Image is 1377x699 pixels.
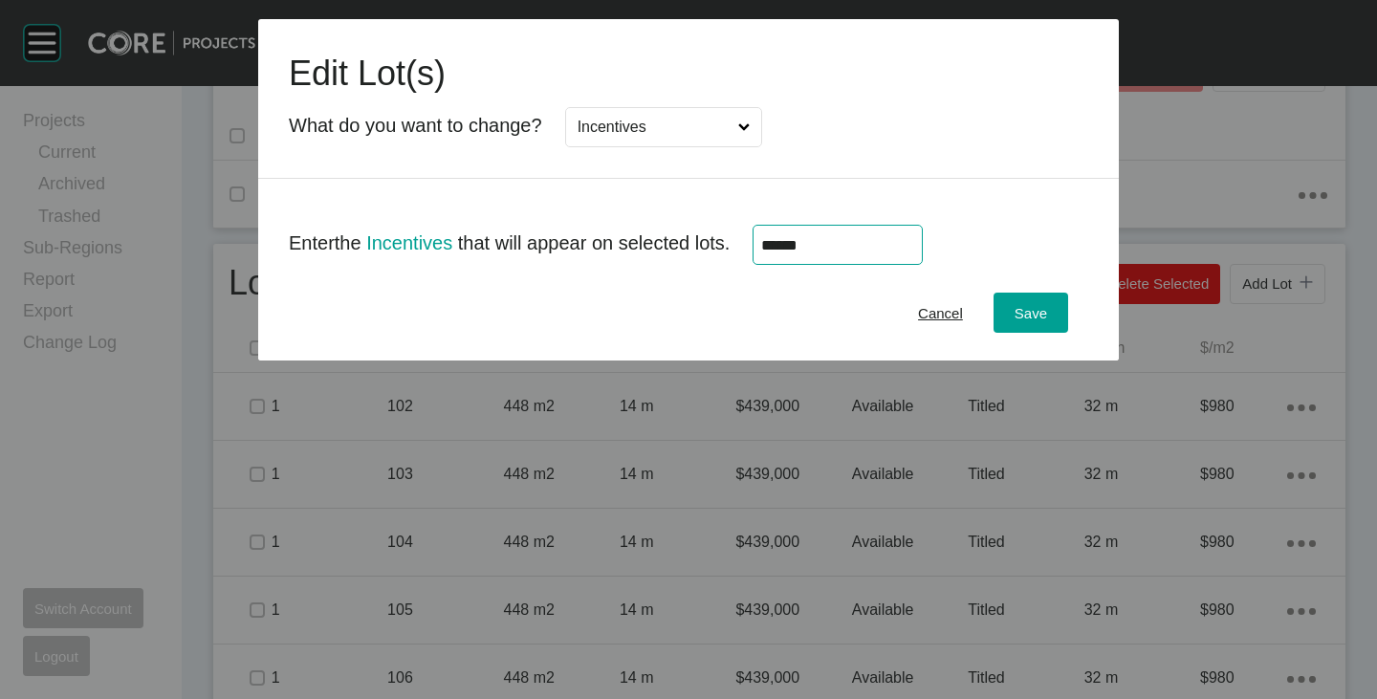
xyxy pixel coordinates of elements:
span: Incentives [366,232,452,253]
span: Save [1015,305,1047,321]
span: Close menu... [734,108,754,146]
button: Cancel [897,293,984,333]
input: Incentives [574,108,734,146]
span: Cancel [918,305,963,321]
button: Save [994,293,1068,333]
p: Enter the that will appear on selected lots. [289,229,730,256]
h1: Edit Lot(s) [289,50,1088,98]
p: What do you want to change? [289,112,542,139]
